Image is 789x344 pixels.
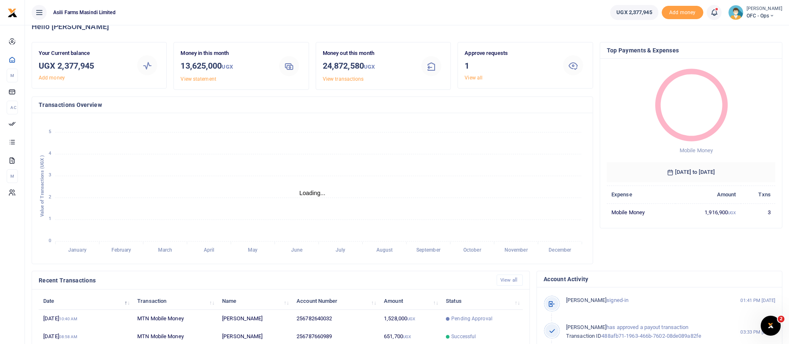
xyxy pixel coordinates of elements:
[616,8,652,17] span: UGX 2,377,945
[323,76,364,82] a: View transactions
[291,247,303,253] tspan: June
[59,334,78,339] small: 08:58 AM
[7,101,18,114] li: Ac
[740,297,775,304] small: 01:41 PM [DATE]
[662,9,703,15] a: Add money
[299,190,326,196] text: Loading...
[607,46,775,55] h4: Top Payments & Expenses
[181,76,216,82] a: View statement
[741,203,775,221] td: 3
[39,292,133,310] th: Date: activate to sort column descending
[566,323,723,341] p: has approved a payout transaction 488afb71-1963-466b-7602-08de089a82fe
[292,292,379,310] th: Account Number: activate to sort column ascending
[111,247,131,253] tspan: February
[39,59,128,72] h3: UGX 2,377,945
[364,64,375,70] small: UGX
[740,329,775,336] small: 03:33 PM [DATE]
[7,9,17,15] a: logo-small logo-large logo-large
[505,247,528,253] tspan: November
[40,155,45,217] text: Value of Transactions (UGX )
[49,238,51,243] tspan: 0
[181,49,270,58] p: Money in this month
[39,75,65,81] a: Add money
[497,275,523,286] a: View all
[133,292,218,310] th: Transaction: activate to sort column ascending
[680,147,713,153] span: Mobile Money
[610,5,658,20] a: UGX 2,377,945
[549,247,571,253] tspan: December
[222,64,232,70] small: UGX
[49,173,51,178] tspan: 3
[292,310,379,328] td: 256782640032
[662,6,703,20] span: Add money
[675,203,741,221] td: 1,916,900
[248,247,257,253] tspan: May
[49,129,51,134] tspan: 5
[39,49,128,58] p: Your Current balance
[407,317,415,321] small: UGX
[158,247,173,253] tspan: March
[451,333,476,340] span: Successful
[50,9,119,16] span: Asili Farms Masindi Limited
[218,292,292,310] th: Name: activate to sort column ascending
[59,317,78,321] small: 10:40 AM
[68,247,87,253] tspan: January
[728,5,743,20] img: profile-user
[416,247,441,253] tspan: September
[323,49,412,58] p: Money out this month
[566,296,723,305] p: signed-in
[741,186,775,203] th: Txns
[379,292,441,310] th: Amount: activate to sort column ascending
[323,59,412,73] h3: 24,872,580
[49,194,51,200] tspan: 2
[607,186,675,203] th: Expense
[566,333,601,339] span: Transaction ID
[778,316,784,322] span: 2
[607,203,675,221] td: Mobile Money
[218,310,292,328] td: [PERSON_NAME]
[32,22,782,31] h4: Hello [PERSON_NAME]
[49,151,51,156] tspan: 4
[39,276,490,285] h4: Recent Transactions
[607,5,661,20] li: Wallet ballance
[7,69,18,82] li: M
[376,247,393,253] tspan: August
[566,297,606,303] span: [PERSON_NAME]
[133,310,218,328] td: MTN Mobile Money
[675,186,741,203] th: Amount
[747,12,782,20] span: OFC - Ops
[181,59,270,73] h3: 13,625,000
[379,310,441,328] td: 1,528,000
[465,49,554,58] p: Approve requests
[49,216,51,222] tspan: 1
[544,275,775,284] h4: Account Activity
[7,8,17,18] img: logo-small
[7,169,18,183] li: M
[204,247,214,253] tspan: April
[441,292,523,310] th: Status: activate to sort column ascending
[662,6,703,20] li: Toup your wallet
[566,324,606,330] span: [PERSON_NAME]
[336,247,345,253] tspan: July
[463,247,482,253] tspan: October
[39,100,586,109] h4: Transactions Overview
[465,75,482,81] a: View all
[728,210,736,215] small: UGX
[728,5,782,20] a: profile-user [PERSON_NAME] OFC - Ops
[747,5,782,12] small: [PERSON_NAME]
[39,310,133,328] td: [DATE]
[607,162,775,182] h6: [DATE] to [DATE]
[761,316,781,336] iframe: Intercom live chat
[451,315,492,322] span: Pending Approval
[465,59,554,72] h3: 1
